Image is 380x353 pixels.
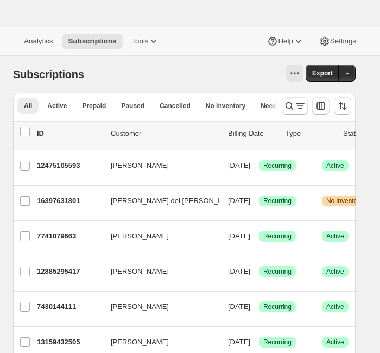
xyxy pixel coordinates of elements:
[312,69,333,78] span: Export
[104,157,213,174] button: [PERSON_NAME]
[306,65,339,82] button: Export
[104,263,213,280] button: [PERSON_NAME]
[111,196,300,206] span: [PERSON_NAME] del [PERSON_NAME] [PERSON_NAME]
[326,197,363,205] span: No inventory
[228,338,250,346] span: [DATE]
[263,302,292,311] span: Recurring
[13,68,84,80] span: Subscriptions
[261,102,305,110] span: Needs Review
[326,267,344,276] span: Active
[37,337,102,348] p: 13159432505
[131,37,148,46] span: Tools
[228,267,250,275] span: [DATE]
[263,161,292,170] span: Recurring
[228,302,250,311] span: [DATE]
[104,228,213,245] button: [PERSON_NAME]
[111,160,169,171] span: [PERSON_NAME]
[326,232,344,241] span: Active
[24,37,53,46] span: Analytics
[263,338,292,346] span: Recurring
[228,232,250,240] span: [DATE]
[282,97,308,115] button: Search and filter results
[37,160,102,171] p: 12475105593
[37,301,102,312] p: 7430144111
[312,97,330,115] button: Customize table column order and visibility
[228,161,250,169] span: [DATE]
[111,128,219,139] p: Customer
[228,128,277,139] p: Billing Date
[228,197,250,205] span: [DATE]
[263,197,292,205] span: Recurring
[160,102,191,110] span: Cancelled
[111,337,169,348] span: [PERSON_NAME]
[111,301,169,312] span: [PERSON_NAME]
[121,102,144,110] span: Paused
[68,37,116,46] span: Subscriptions
[326,161,344,170] span: Active
[17,34,59,49] button: Analytics
[37,196,102,206] p: 16397631801
[263,232,292,241] span: Recurring
[326,338,344,346] span: Active
[24,102,32,110] span: All
[263,267,292,276] span: Recurring
[334,97,351,115] button: Sort the results
[111,266,169,277] span: [PERSON_NAME]
[326,302,344,311] span: Active
[330,37,356,46] span: Settings
[104,192,213,210] button: [PERSON_NAME] del [PERSON_NAME] [PERSON_NAME]
[261,34,310,49] button: Help
[111,231,169,242] span: [PERSON_NAME]
[125,34,166,49] button: Tools
[343,305,369,331] iframe: Intercom live chat
[278,37,293,46] span: Help
[37,231,102,242] p: 7741079663
[104,333,213,351] button: [PERSON_NAME]
[61,34,123,49] button: Subscriptions
[37,266,102,277] p: 12885295417
[47,102,67,110] span: Active
[37,128,102,139] p: ID
[82,102,106,110] span: Prepaid
[206,102,245,110] span: No inventory
[286,65,303,82] button: View actions for Subscriptions
[286,128,334,139] div: Type
[104,298,213,316] button: [PERSON_NAME]
[313,34,363,49] button: Settings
